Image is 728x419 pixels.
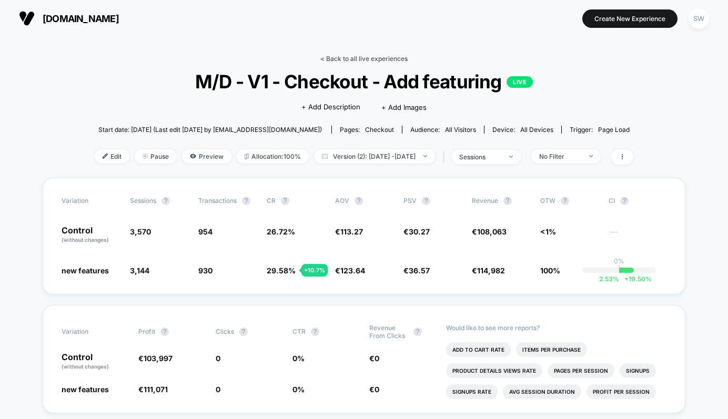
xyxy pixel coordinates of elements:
button: ? [355,197,363,205]
span: + Add Images [381,103,427,111]
div: Pages: [340,126,394,134]
span: € [138,385,168,394]
li: Product Details Views Rate [446,363,542,378]
button: ? [311,328,319,336]
span: Sessions [130,197,156,205]
li: Pages Per Session [548,363,614,378]
span: Revenue [472,197,498,205]
span: Allocation: 100% [237,149,309,163]
span: 954 [198,227,213,236]
img: end [589,155,593,157]
button: ? [561,197,569,205]
span: € [369,385,379,394]
span: new features [62,266,109,275]
span: 36.57 [409,266,430,275]
span: Edit [95,149,129,163]
span: OTW [540,197,598,205]
span: € [335,227,363,236]
li: Add To Cart Rate [446,342,511,357]
li: Signups Rate [446,384,498,399]
span: 114,982 [477,266,505,275]
span: Device: [484,126,561,134]
div: No Filter [539,152,581,160]
span: Variation [62,324,119,340]
span: 123.64 [340,266,365,275]
button: ? [242,197,250,205]
span: (without changes) [62,363,109,370]
span: 3,570 [130,227,151,236]
span: 0 [216,385,220,394]
button: ? [422,197,430,205]
li: Avg Session Duration [503,384,581,399]
p: LIVE [507,76,533,88]
img: end [423,155,427,157]
span: | [440,149,451,165]
span: 0 [216,354,220,363]
span: 100% [540,266,560,275]
button: ? [413,328,422,336]
span: 0 [375,354,379,363]
span: 3,144 [130,266,149,275]
button: ? [281,197,289,205]
span: 0 % [292,354,305,363]
li: Signups [620,363,656,378]
button: ? [239,328,248,336]
span: 2.53 % [599,275,619,283]
span: € [335,266,365,275]
button: Create New Experience [582,9,678,28]
span: € [403,227,430,236]
button: SW [685,8,712,29]
img: calendar [322,154,328,159]
span: 26.72 % [267,227,295,236]
img: end [509,156,513,158]
span: <1% [540,227,556,236]
p: Control [62,353,128,371]
span: all devices [520,126,553,134]
span: Pause [135,149,177,163]
span: CI [609,197,666,205]
span: € [403,266,430,275]
div: Trigger: [570,126,630,134]
p: | [618,265,620,273]
span: M/D - V1 - Checkout - Add featuring [122,70,606,93]
span: CTR [292,328,306,335]
span: 29.58 % [267,266,296,275]
p: Control [62,226,119,244]
span: --- [609,229,666,244]
li: Profit Per Session [587,384,656,399]
img: rebalance [245,154,249,159]
button: [DOMAIN_NAME] [16,10,122,27]
img: end [143,154,148,159]
span: € [138,354,173,363]
span: Clicks [216,328,234,335]
span: 19.50 % [619,275,652,283]
span: All Visitors [445,126,476,134]
div: SW [689,8,709,29]
span: 30.27 [409,227,430,236]
span: 113.27 [340,227,363,236]
li: Items Per Purchase [516,342,587,357]
span: Revenue From Clicks [369,324,408,340]
span: [DOMAIN_NAME] [43,13,119,24]
button: ? [160,328,169,336]
div: + 10.7 % [301,264,328,277]
span: 930 [198,266,213,275]
span: + Add Description [301,102,360,113]
span: Version (2): [DATE] - [DATE] [314,149,435,163]
span: 103,997 [144,354,173,363]
div: sessions [459,153,501,161]
span: Profit [138,328,155,335]
span: Page Load [598,126,630,134]
span: 0 % [292,385,305,394]
img: Visually logo [19,11,35,26]
span: + [624,275,629,283]
button: ? [503,197,512,205]
span: 0 [375,385,379,394]
span: Variation [62,197,119,205]
img: edit [103,154,108,159]
span: 111,071 [144,385,168,394]
button: ? [620,197,629,205]
span: Transactions [198,197,237,205]
p: 0% [614,257,624,265]
span: (without changes) [62,237,109,243]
